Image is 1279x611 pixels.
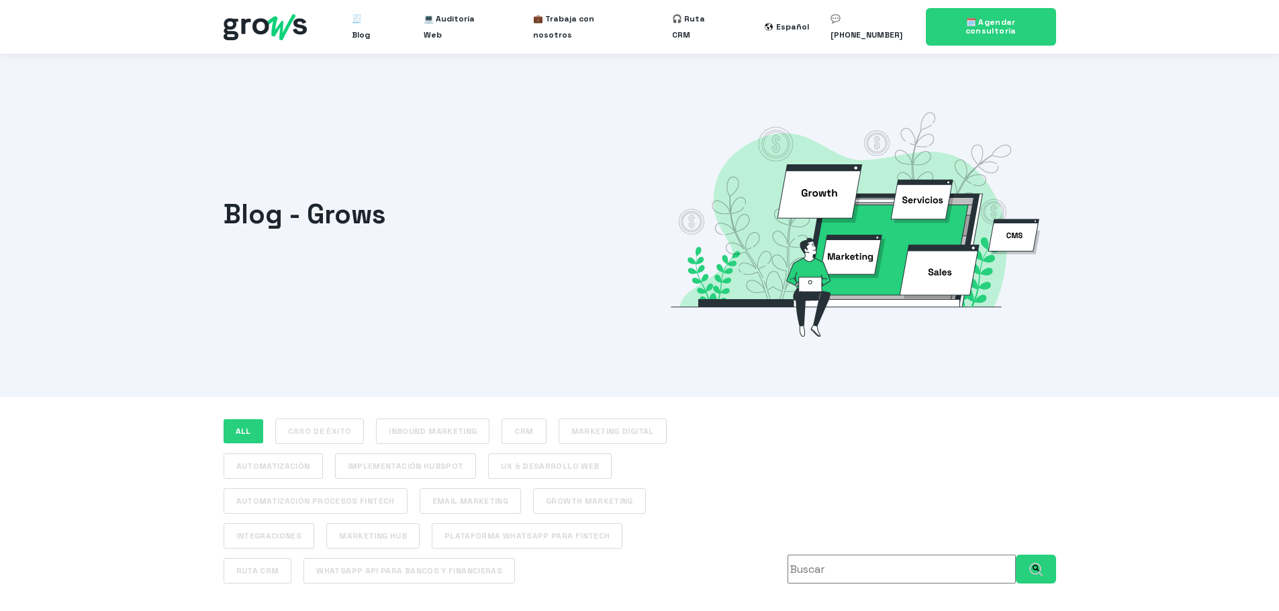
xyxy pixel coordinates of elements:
[502,419,546,444] a: CRM
[831,5,909,48] a: 💬 [PHONE_NUMBER]
[926,8,1056,46] a: 🗓️ Agendar consultoría
[776,19,809,35] div: Español
[1016,555,1056,584] button: Buscar
[424,5,490,48] a: 💻 Auditoría Web
[303,558,515,584] a: WhatsApp API para bancos y financieras
[224,453,323,479] a: Automatización
[559,419,667,444] a: Marketing Digital
[788,555,1016,584] input: Esto es un campo de búsqueda con una función de texto predictivo.
[224,558,292,584] a: Ruta CRM
[224,488,408,514] a: Automatización procesos Fintech
[275,419,365,444] a: Caso de éxito
[432,523,623,549] a: Plataforma WhatsApp para Fintech
[654,109,1056,338] img: Grows consulting
[224,14,307,40] img: grows - hubspot
[352,5,380,48] a: 🧾 Blog
[533,488,646,514] a: Growth Marketing
[335,453,477,479] a: Implementación Hubspot
[488,453,612,479] a: UX & Desarrollo Web
[533,5,629,48] a: 💼 Trabaja con nosotros
[376,419,489,444] a: Inbound Marketing
[224,523,315,549] a: Integraciones
[672,5,722,48] a: 🎧 Ruta CRM
[420,488,521,514] a: Email Marketing
[965,17,1016,36] span: 🗓️ Agendar consultoría
[224,419,263,443] a: ALL
[326,523,420,549] a: Marketing Hub
[224,196,479,233] h1: Blog - Grows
